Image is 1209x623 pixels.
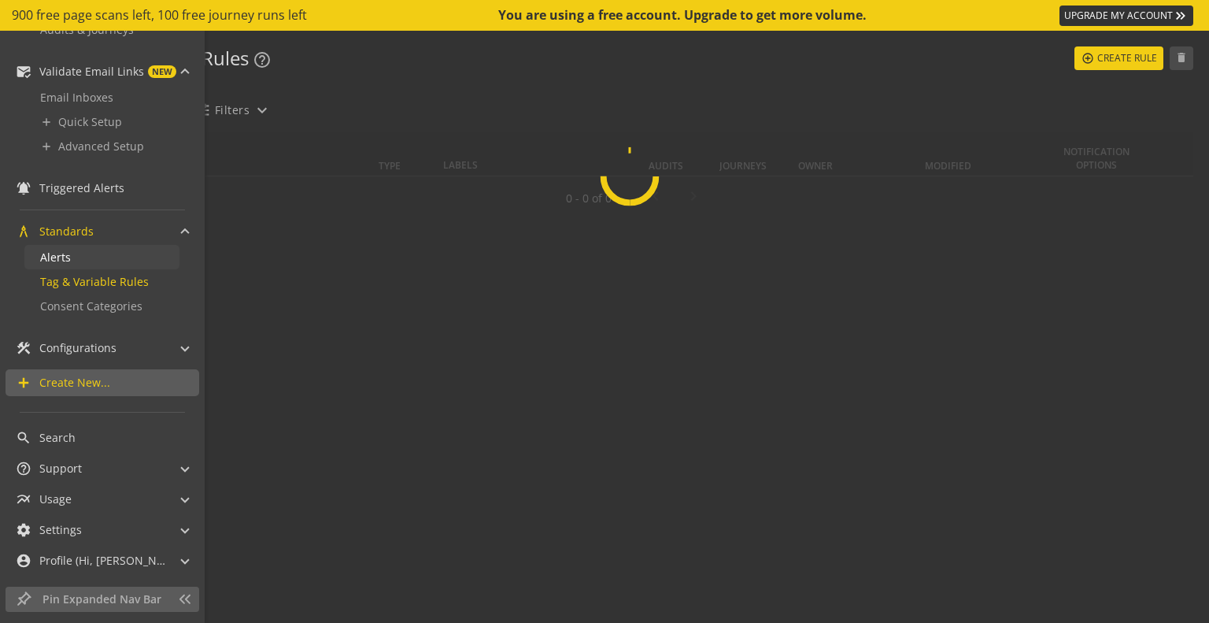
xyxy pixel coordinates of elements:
[187,96,278,124] button: Filters
[43,591,169,607] span: Pin Expanded Nav Bar
[1097,44,1157,72] span: Create Rule
[1081,51,1095,65] mat-icon: add_circle_outline
[39,522,82,538] span: Settings
[16,64,31,80] mat-icon: mark_email_read
[12,6,307,24] span: 900 free page scans left, 100 free journey runs left
[6,335,198,362] mat-expansion-panel-header: Configurations
[16,522,31,538] mat-icon: settings
[6,85,198,171] div: Validate Email LinksNEW
[6,486,198,513] mat-expansion-panel-header: Usage
[498,6,868,24] div: You are using a free account. Upgrade to get more volume.
[6,547,198,574] mat-expansion-panel-header: Profile (Hi, [PERSON_NAME]!)
[58,139,144,154] span: Advanced Setup
[39,340,116,356] span: Configurations
[16,224,31,239] mat-icon: architecture
[39,375,110,391] span: Create New...
[16,375,31,391] mat-icon: add
[6,517,198,543] mat-expansion-panel-header: Settings
[39,461,82,477] span: Support
[6,245,198,331] div: Standards
[16,340,31,356] mat-icon: construction
[16,553,31,569] mat-icon: account_circle
[6,175,198,202] a: Triggered Alerts
[1059,6,1193,26] a: UPGRADE MY ACCOUNT
[40,22,134,37] span: Audits & Journeys
[40,140,53,153] mat-icon: add
[39,553,165,569] span: Profile (Hi, [PERSON_NAME]!)
[40,116,53,128] mat-icon: add
[6,369,199,396] a: Create New...
[253,101,272,120] mat-icon: expand_more
[39,180,124,196] span: Triggered Alerts
[6,455,198,482] mat-expansion-panel-header: Support
[1173,8,1189,24] mat-icon: keyboard_double_arrow_right
[6,218,198,245] mat-expansion-panel-header: Standards
[6,58,198,85] mat-expansion-panel-header: Validate Email LinksNEW
[39,64,144,80] span: Validate Email Links
[58,114,122,129] span: Quick Setup
[66,46,1193,83] op-library-header: Tag & Variable Rules
[39,224,94,239] span: Standards
[40,250,71,265] span: Alerts
[16,180,31,196] mat-icon: notifications_active
[16,461,31,477] mat-icon: help_outline
[39,430,76,446] span: Search
[675,180,712,217] button: Next page
[6,425,198,451] a: Search
[215,96,250,124] span: Filters
[16,491,31,507] mat-icon: multiline_chart
[16,430,31,446] mat-icon: search
[40,299,142,313] span: Consent Categories
[148,65,176,78] span: NEW
[39,491,72,507] span: Usage
[253,50,272,69] mat-icon: help_outline
[1074,46,1163,70] button: Create Rule
[40,90,113,105] span: Email Inboxes
[40,274,149,289] span: Tag & Variable Rules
